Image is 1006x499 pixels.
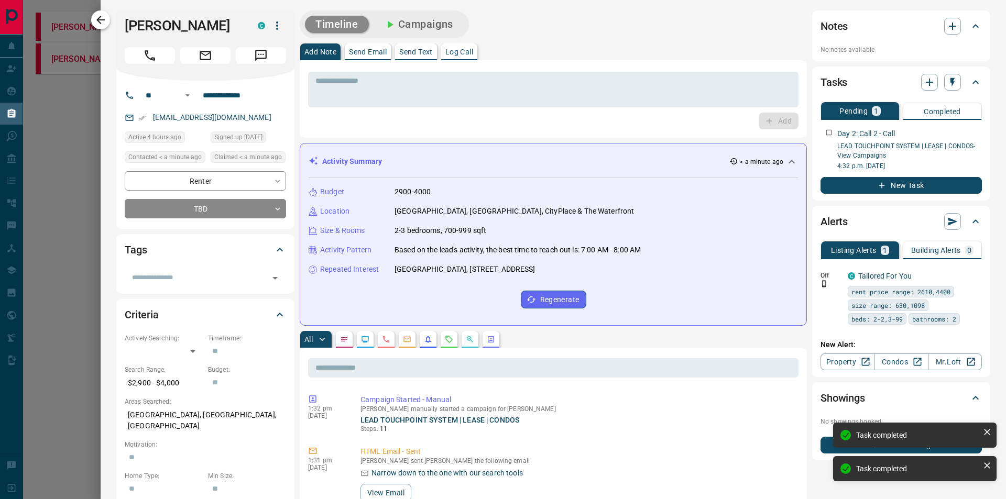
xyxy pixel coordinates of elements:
p: Actively Searching: [125,334,203,343]
a: LEAD TOUCHPOINT SYSTEM | LEASE | CONDOS [360,416,519,424]
h2: Notes [821,18,848,35]
span: Call [125,47,175,64]
p: 1 [874,107,878,115]
div: Task completed [856,464,979,473]
div: Tasks [821,70,982,95]
p: Log Call [445,48,473,56]
div: Alerts [821,209,982,234]
p: Search Range: [125,365,203,374]
p: 1:31 pm [308,457,345,464]
p: New Alert: [821,339,982,350]
a: LEAD TOUCHPOINT SYSTEM | LEASE | CONDOS- View Campaigns [837,142,976,159]
p: Add Note [304,48,336,56]
p: Activity Pattern [320,245,371,256]
div: Sun Aug 18 2024 [211,131,286,146]
span: Email [180,47,231,64]
svg: Lead Browsing Activity [361,335,369,343]
p: [PERSON_NAME] manually started a campaign for [PERSON_NAME] [360,405,794,413]
button: New Task [821,177,982,194]
svg: Push Notification Only [821,280,828,287]
button: New Showing [821,437,982,453]
svg: Email Verified [138,114,146,121]
span: beds: 2-2,3-99 [851,314,903,324]
p: 2-3 bedrooms, 700-999 sqft [395,225,486,236]
a: [EMAIL_ADDRESS][DOMAIN_NAME] [153,113,271,121]
p: Narrow down to the one with our search tools [371,468,523,479]
p: Motivation: [125,440,286,449]
p: Min Size: [208,471,286,481]
svg: Opportunities [466,335,474,343]
div: Renter [125,171,286,191]
span: bathrooms: 2 [912,314,956,324]
svg: Notes [340,335,348,343]
div: Task completed [856,431,979,439]
div: Fri Aug 15 2025 [125,131,205,146]
p: 2900-4000 [395,186,431,197]
p: Areas Searched: [125,397,286,406]
span: Active 4 hours ago [128,132,181,142]
a: Property [821,353,874,370]
p: 1 [883,247,887,254]
svg: Agent Actions [487,335,495,343]
button: Open [268,271,282,285]
p: Send Email [349,48,387,56]
div: Activity Summary< a minute ago [309,152,798,171]
p: Building Alerts [911,247,961,254]
button: Timeline [305,16,369,33]
p: Home Type: [125,471,203,481]
span: rent price range: 2610,4400 [851,286,950,297]
a: Condos [874,353,928,370]
p: Repeated Interest [320,264,379,275]
p: $2,900 - $4,000 [125,374,203,392]
p: [PERSON_NAME] sent [PERSON_NAME] the following email [360,457,794,464]
button: Campaigns [373,16,464,33]
p: Steps: [360,424,794,434]
p: < a minute ago [740,157,783,167]
a: Mr.Loft [928,353,982,370]
h1: [PERSON_NAME] [125,17,242,34]
p: All [304,336,313,343]
p: Campaign Started - Manual [360,394,794,405]
div: Notes [821,14,982,39]
p: 0 [967,247,971,254]
p: HTML Email - Sent [360,446,794,457]
button: Regenerate [521,291,586,308]
p: Activity Summary [322,156,382,167]
svg: Calls [382,335,390,343]
p: Size & Rooms [320,225,365,236]
span: Claimed < a minute ago [214,152,282,162]
div: Tags [125,237,286,262]
p: Budget: [208,365,286,374]
p: [GEOGRAPHIC_DATA], [STREET_ADDRESS] [395,264,535,275]
p: Timeframe: [208,334,286,343]
div: Fri Aug 15 2025 [211,151,286,166]
h2: Tags [125,241,147,258]
p: Budget [320,186,344,197]
p: No showings booked [821,417,982,426]
span: Contacted < a minute ago [128,152,202,162]
div: Fri Aug 15 2025 [125,151,205,166]
span: Message [236,47,286,64]
a: Tailored For You [858,272,912,280]
p: 4:32 p.m. [DATE] [837,161,982,171]
p: Completed [924,108,961,115]
div: TBD [125,199,286,218]
div: condos.ca [848,272,855,280]
p: Based on the lead's activity, the best time to reach out is: 7:00 AM - 8:00 AM [395,245,641,256]
p: Location [320,206,349,217]
span: 11 [380,425,387,433]
h2: Criteria [125,306,159,323]
svg: Requests [445,335,453,343]
svg: Listing Alerts [424,335,432,343]
p: Day 2: Call 2 - Call [837,128,895,139]
p: No notes available [821,45,982,54]
span: size range: 630,1098 [851,300,925,311]
div: Showings [821,385,982,411]
p: Off [821,271,841,280]
span: Signed up [DATE] [214,132,263,142]
p: 1:32 pm [308,405,345,412]
p: [DATE] [308,412,345,419]
svg: Emails [403,335,411,343]
h2: Showings [821,390,865,406]
p: Pending [839,107,868,115]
